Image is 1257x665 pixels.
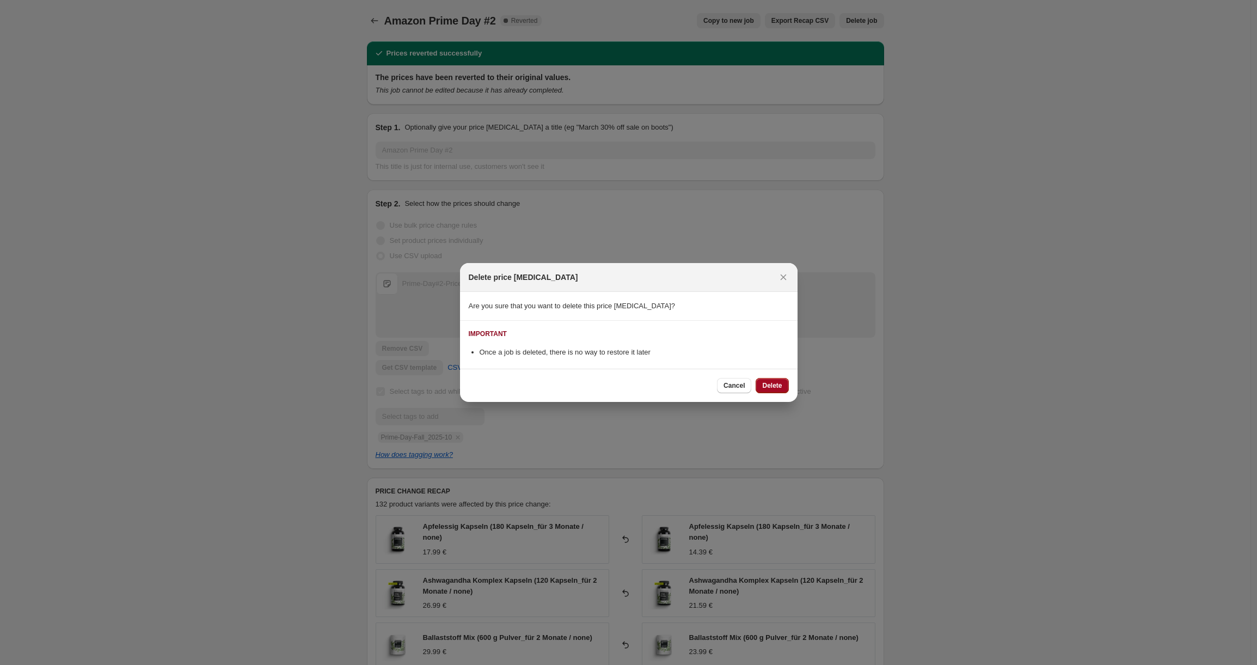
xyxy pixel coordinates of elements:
button: Cancel [717,378,751,393]
span: Delete [762,381,782,390]
button: Close [776,270,791,285]
span: Cancel [723,381,745,390]
button: Delete [756,378,788,393]
span: Are you sure that you want to delete this price [MEDICAL_DATA]? [469,302,676,310]
li: Once a job is deleted, there is no way to restore it later [480,347,789,358]
div: IMPORTANT [469,330,507,338]
h2: Delete price [MEDICAL_DATA] [469,272,578,283]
